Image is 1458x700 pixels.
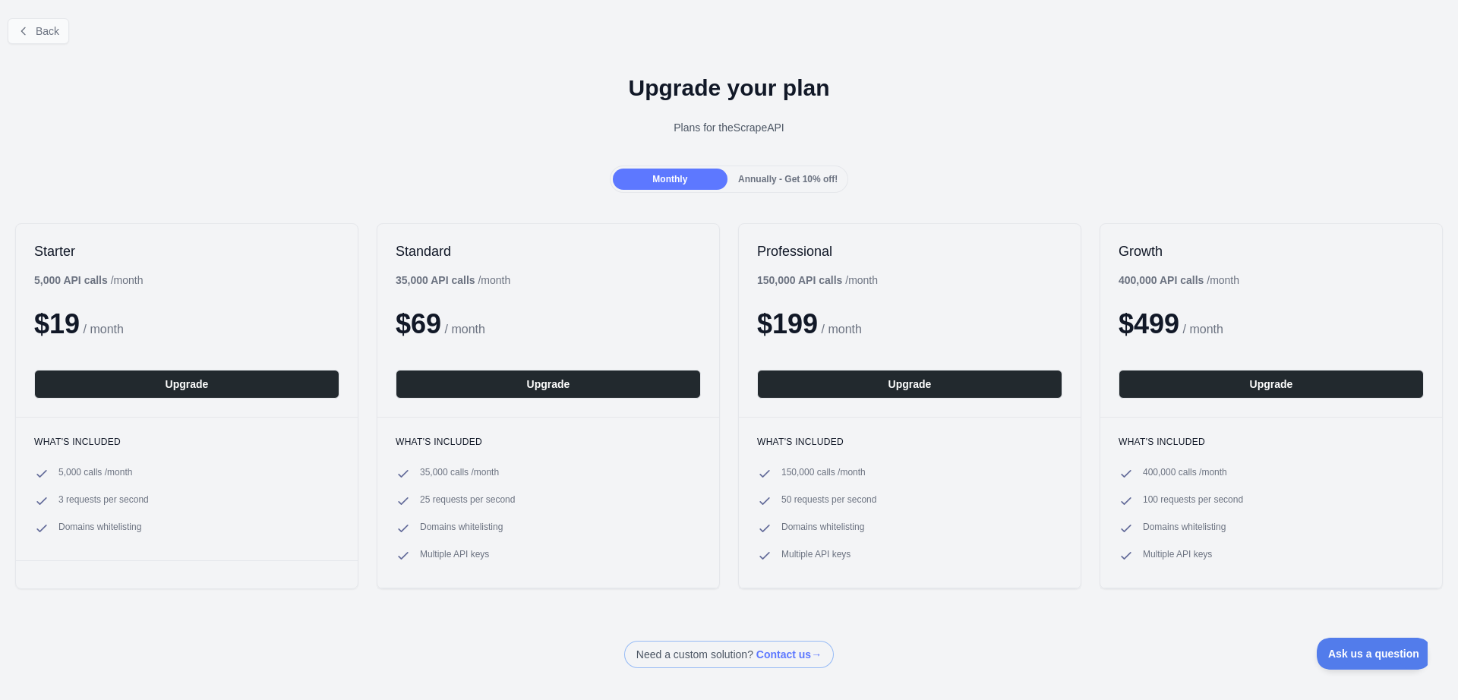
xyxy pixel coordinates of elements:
div: / month [757,273,878,288]
div: / month [1119,273,1239,288]
iframe: Toggle Customer Support [1317,638,1428,670]
h2: Professional [757,242,1062,260]
span: $ 199 [757,308,818,339]
h2: Standard [396,242,701,260]
b: 400,000 API calls [1119,274,1204,286]
b: 150,000 API calls [757,274,842,286]
h2: Growth [1119,242,1424,260]
span: $ 499 [1119,308,1179,339]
